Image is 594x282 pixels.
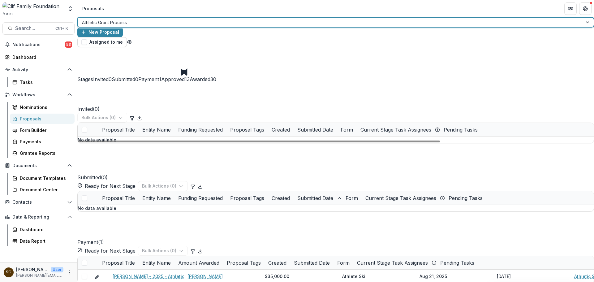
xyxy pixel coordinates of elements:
[139,123,174,136] div: Entity Name
[174,256,223,269] div: Amount Awarded
[138,53,161,83] button: Payment1
[357,123,440,136] div: Current Stage Task Assignees
[20,226,70,233] div: Dashboard
[294,191,342,205] div: Submitted Date
[190,247,195,254] button: Edit table settings
[226,191,268,205] div: Proposal Tags
[342,191,362,205] div: Form
[77,212,104,246] h2: Payment ( 1 )
[337,196,342,201] svg: sorted ascending
[10,148,75,158] a: Grantee Reports
[78,205,594,211] p: No data available
[268,123,294,136] div: Created
[174,123,226,136] div: Funding Requested
[12,215,65,220] span: Data & Reporting
[334,256,353,269] div: Form
[10,102,75,112] a: Nominations
[268,126,294,133] div: Created
[290,256,334,269] div: Submitted Date
[77,143,108,181] h2: Submitted ( 0 )
[294,123,337,136] div: Submitted Date
[98,256,139,269] div: Proposal Title
[174,191,226,205] div: Funding Requested
[20,186,70,193] div: Document Center
[445,191,486,205] div: Pending Tasks
[77,76,93,82] span: Stages
[10,184,75,195] a: Document Center
[210,76,216,82] span: 30
[12,163,65,168] span: Documents
[66,269,73,276] button: More
[174,126,226,133] div: Funding Requested
[2,52,75,62] a: Dashboard
[77,83,100,113] h2: Invited ( 0 )
[127,38,132,45] button: Open table manager
[420,273,447,280] div: Aug 21, 2025
[139,259,174,267] div: Entity Name
[12,200,65,205] span: Contacts
[2,161,75,171] button: Open Documents
[2,22,75,35] button: Search...
[137,114,142,121] button: Export table data
[16,273,63,278] p: [PERSON_NAME][EMAIL_ADDRESS][DOMAIN_NAME]
[65,41,72,48] span: 53
[334,259,353,267] div: Form
[497,273,511,280] div: [DATE]
[437,256,478,269] div: Pending Tasks
[6,270,11,274] div: Sarah Grady
[113,273,230,280] a: [PERSON_NAME] - 2025 - Athletic Scholarship Program
[10,224,75,235] a: Dashboard
[10,77,75,87] a: Tasks
[10,137,75,147] a: Payments
[98,126,139,133] div: Proposal Title
[130,114,135,121] button: Edit table settings
[78,137,594,143] p: No data available
[77,113,127,123] button: Bulk Actions (0)
[20,138,70,145] div: Payments
[174,259,223,267] div: Amount Awarded
[98,191,139,205] div: Proposal Title
[93,76,109,82] span: Invited
[12,67,65,72] span: Activity
[2,90,75,100] button: Open Workflows
[198,182,203,190] button: Export table data
[187,273,223,280] a: [PERSON_NAME]
[12,92,65,98] span: Workflows
[294,194,337,202] div: Submitted Date
[20,104,70,111] div: Nominations
[268,194,294,202] div: Created
[139,194,174,202] div: Entity Name
[290,259,334,267] div: Submitted Date
[77,37,127,47] button: Assigned to me
[265,256,290,269] div: Created
[161,76,185,82] span: Approved
[66,2,75,15] button: Open entity switcher
[159,76,161,82] span: 1
[2,2,63,15] img: Clif Family Foundation logo
[20,150,70,156] div: Grantee Reports
[139,191,174,205] div: Entity Name
[564,2,577,15] button: Partners
[294,126,337,133] div: Submitted Date
[139,256,174,269] div: Entity Name
[268,191,294,205] div: Created
[337,123,357,136] div: Form
[109,76,112,82] span: 0
[226,194,268,202] div: Proposal Tags
[2,212,75,222] button: Open Data & Reporting
[82,5,104,12] div: Proposals
[226,123,268,136] div: Proposal Tags
[10,114,75,124] a: Proposals
[362,191,445,205] div: Current Stage Task Assignees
